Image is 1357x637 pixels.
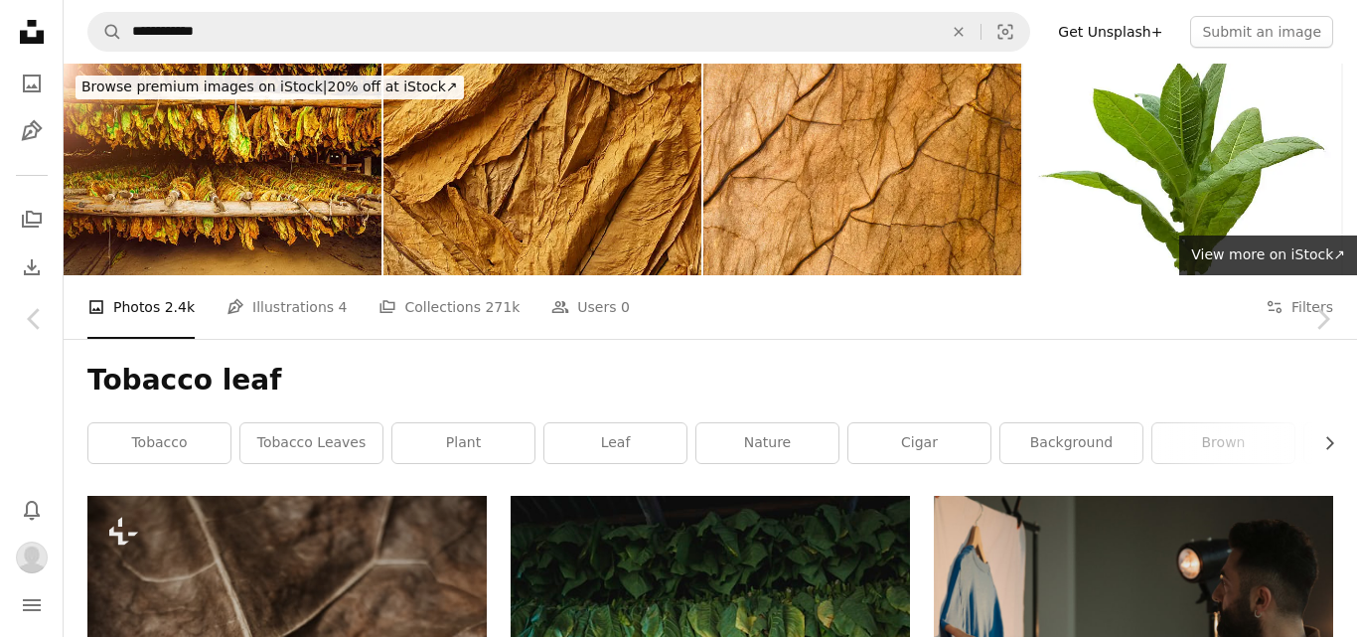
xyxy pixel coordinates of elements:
[64,64,381,275] img: Tobacco leaves drying in the shed, Cuba
[1287,224,1357,414] a: Next
[1190,16,1333,48] button: Submit an image
[392,423,534,463] a: plant
[12,111,52,151] a: Illustrations
[12,538,52,577] button: Profile
[240,423,382,463] a: tobacco leaves
[88,13,122,51] button: Search Unsplash
[485,296,520,318] span: 271k
[339,296,348,318] span: 4
[383,64,701,275] img: Close up of dried tobacco leaves
[1266,275,1333,339] button: Filters
[16,542,48,573] img: Avatar of user Kelly-Anne Joubert
[1023,64,1341,275] img: Tobacco Plant.
[848,423,990,463] a: cigar
[64,64,476,111] a: Browse premium images on iStock|20% off at iStock↗
[378,275,520,339] a: Collections 271k
[981,13,1029,51] button: Visual search
[226,275,347,339] a: Illustrations 4
[551,275,630,339] a: Users 0
[87,363,1333,398] h1: Tobacco leaf
[1152,423,1294,463] a: brown
[12,585,52,625] button: Menu
[1046,16,1174,48] a: Get Unsplash+
[621,296,630,318] span: 0
[1000,423,1142,463] a: background
[12,200,52,239] a: Collections
[1191,246,1345,262] span: View more on iStock ↗
[81,79,327,94] span: Browse premium images on iStock |
[1179,236,1357,275] a: View more on iStock↗
[87,12,1030,52] form: Find visuals sitewide
[12,490,52,530] button: Notifications
[937,13,980,51] button: Clear
[88,423,230,463] a: tobacco
[81,79,458,94] span: 20% off at iStock ↗
[703,64,1021,275] img: Dried tobacco leaf
[544,423,686,463] a: leaf
[696,423,838,463] a: nature
[1311,423,1333,463] button: scroll list to the right
[12,64,52,103] a: Photos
